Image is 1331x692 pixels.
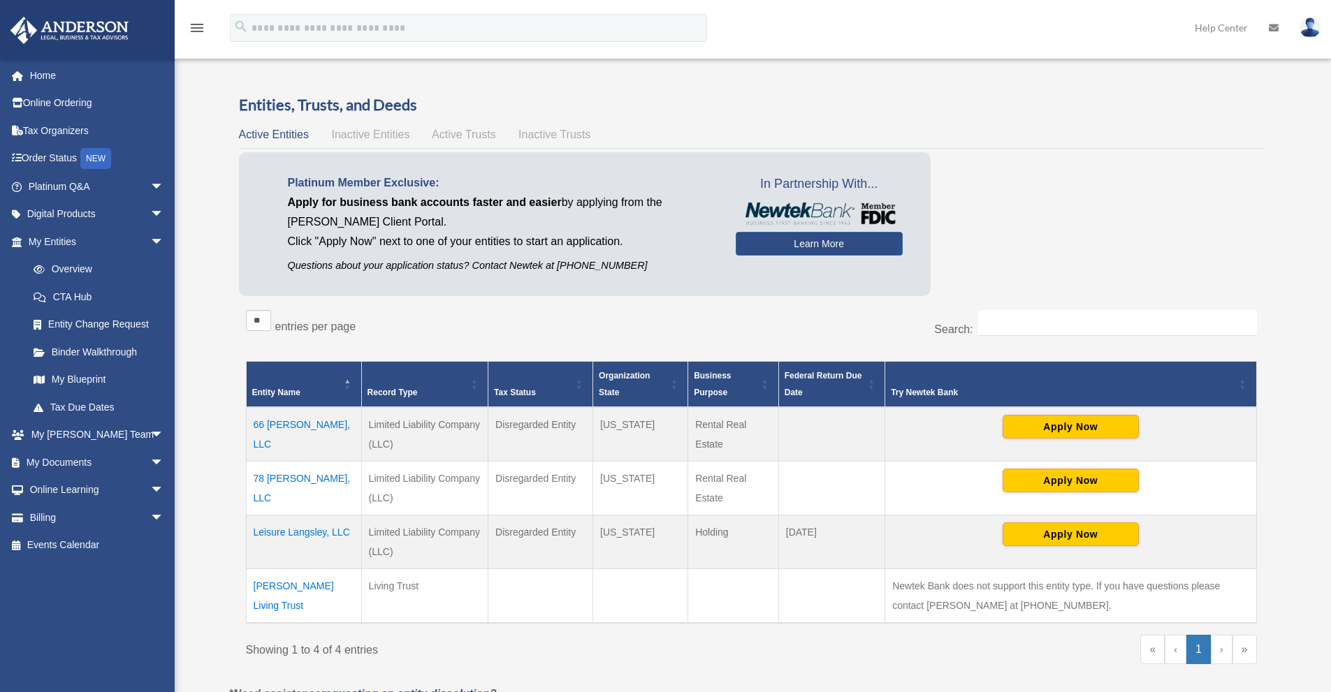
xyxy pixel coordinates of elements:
[20,366,178,394] a: My Blueprint
[488,462,593,515] td: Disregarded Entity
[885,569,1256,624] td: Newtek Bank does not support this entity type. If you have questions please contact [PERSON_NAME]...
[688,407,779,462] td: Rental Real Estate
[736,173,903,196] span: In Partnership With...
[1003,522,1139,546] button: Apply Now
[20,256,171,284] a: Overview
[778,362,885,408] th: Federal Return Due Date: Activate to sort
[488,362,593,408] th: Tax Status: Activate to sort
[246,515,361,569] td: Leisure Langsley, LLC
[288,193,715,232] p: by applying from the [PERSON_NAME] Client Portal.
[743,203,896,225] img: NewtekBankLogoSM.png
[688,362,779,408] th: Business Purpose: Activate to sort
[361,569,488,624] td: Living Trust
[694,371,731,397] span: Business Purpose
[1165,635,1186,664] a: Previous
[20,393,178,421] a: Tax Due Dates
[288,232,715,251] p: Click "Apply Now" next to one of your entities to start an application.
[593,362,688,408] th: Organization State: Activate to sort
[246,407,361,462] td: 66 [PERSON_NAME], LLC
[494,388,536,397] span: Tax Status
[331,128,409,140] span: Inactive Entities
[10,228,178,256] a: My Entitiesarrow_drop_down
[10,117,185,145] a: Tax Organizers
[1186,635,1211,664] a: 1
[785,371,862,397] span: Federal Return Due Date
[10,172,185,200] a: Platinum Q&Aarrow_drop_down
[488,407,593,462] td: Disregarded Entity
[189,20,205,36] i: menu
[688,515,779,569] td: Holding
[599,371,650,397] span: Organization State
[736,232,903,256] a: Learn More
[10,200,185,228] a: Digital Productsarrow_drop_down
[1003,415,1139,439] button: Apply Now
[10,531,185,559] a: Events Calendar
[20,311,178,339] a: Entity Change Request
[150,200,178,229] span: arrow_drop_down
[150,172,178,201] span: arrow_drop_down
[361,407,488,462] td: Limited Liability Company (LLC)
[252,388,300,397] span: Entity Name
[288,173,715,193] p: Platinum Member Exclusive:
[150,476,178,505] span: arrow_drop_down
[593,515,688,569] td: [US_STATE]
[432,128,496,140] span: Active Trusts
[934,323,973,335] label: Search:
[1003,469,1139,492] button: Apply Now
[20,283,178,311] a: CTA Hub
[246,569,361,624] td: [PERSON_NAME] Living Trust
[1140,635,1165,664] a: First
[361,462,488,515] td: Limited Liability Company (LLC)
[10,61,185,89] a: Home
[518,128,590,140] span: Inactive Trusts
[593,407,688,462] td: [US_STATE]
[288,257,715,274] p: Questions about your application status? Contact Newtek at [PHONE_NUMBER]
[778,515,885,569] td: [DATE]
[239,94,1264,116] h3: Entities, Trusts, and Deeds
[361,515,488,569] td: Limited Liability Company (LLC)
[688,462,779,515] td: Rental Real Estate
[246,635,741,660] div: Showing 1 to 4 of 4 entries
[246,362,361,408] th: Entity Name: Activate to invert sorting
[20,338,178,366] a: Binder Walkthrough
[368,388,418,397] span: Record Type
[10,503,185,531] a: Billingarrow_drop_down
[488,515,593,569] td: Disregarded Entity
[246,462,361,515] td: 78 [PERSON_NAME], LLC
[6,17,133,44] img: Anderson Advisors Platinum Portal
[891,384,1235,401] div: Try Newtek Bank
[10,89,185,117] a: Online Ordering
[150,448,178,477] span: arrow_drop_down
[189,24,205,36] a: menu
[10,145,185,173] a: Order StatusNEW
[1300,17,1321,38] img: User Pic
[885,362,1256,408] th: Try Newtek Bank : Activate to sort
[593,462,688,515] td: [US_STATE]
[233,19,249,34] i: search
[150,421,178,450] span: arrow_drop_down
[80,148,111,169] div: NEW
[150,503,178,532] span: arrow_drop_down
[361,362,488,408] th: Record Type: Activate to sort
[239,128,309,140] span: Active Entities
[10,421,185,449] a: My [PERSON_NAME] Teamarrow_drop_down
[275,321,356,332] label: entries per page
[150,228,178,256] span: arrow_drop_down
[10,448,185,476] a: My Documentsarrow_drop_down
[10,476,185,504] a: Online Learningarrow_drop_down
[288,196,562,208] span: Apply for business bank accounts faster and easier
